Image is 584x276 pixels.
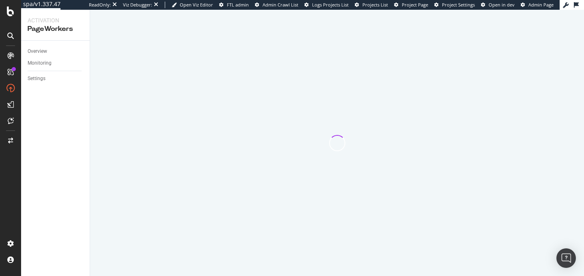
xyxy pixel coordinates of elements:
[263,2,298,8] span: Admin Crawl List
[28,24,83,34] div: PageWorkers
[89,2,111,8] div: ReadOnly:
[255,2,298,8] a: Admin Crawl List
[28,59,52,67] div: Monitoring
[442,2,475,8] span: Project Settings
[172,2,213,8] a: Open Viz Editor
[123,2,152,8] div: Viz Debugger:
[28,59,84,67] a: Monitoring
[394,2,428,8] a: Project Page
[489,2,515,8] span: Open in dev
[528,2,554,8] span: Admin Page
[434,2,475,8] a: Project Settings
[556,248,576,268] div: Open Intercom Messenger
[402,2,428,8] span: Project Page
[521,2,554,8] a: Admin Page
[312,2,349,8] span: Logs Projects List
[180,2,213,8] span: Open Viz Editor
[304,2,349,8] a: Logs Projects List
[28,74,45,83] div: Settings
[28,47,84,56] a: Overview
[28,47,47,56] div: Overview
[481,2,515,8] a: Open in dev
[355,2,388,8] a: Projects List
[28,74,84,83] a: Settings
[219,2,249,8] a: FTL admin
[362,2,388,8] span: Projects List
[28,16,83,24] div: Activation
[227,2,249,8] span: FTL admin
